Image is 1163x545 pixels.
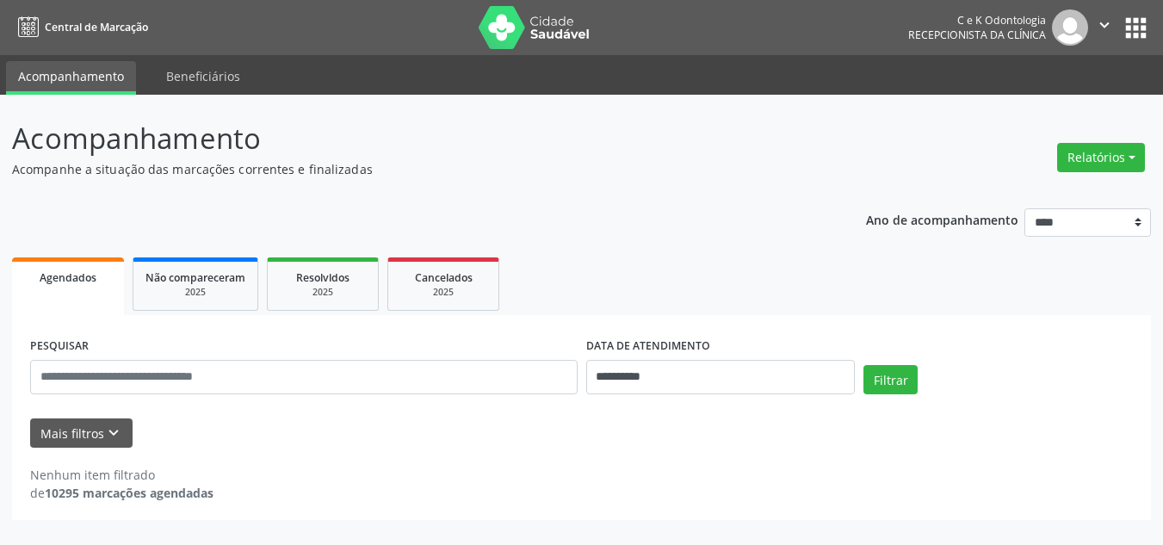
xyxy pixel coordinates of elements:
[30,333,89,360] label: PESQUISAR
[1057,143,1145,172] button: Relatórios
[145,286,245,299] div: 2025
[1095,15,1114,34] i: 
[104,424,123,443] i: keyboard_arrow_down
[866,208,1018,230] p: Ano de acompanhamento
[30,466,213,484] div: Nenhum item filtrado
[280,286,366,299] div: 2025
[145,270,245,285] span: Não compareceram
[1088,9,1121,46] button: 
[908,28,1046,42] span: Recepcionista da clínica
[296,270,350,285] span: Resolvidos
[154,61,252,91] a: Beneficiários
[12,117,809,160] p: Acompanhamento
[30,418,133,449] button: Mais filtroskeyboard_arrow_down
[863,365,918,394] button: Filtrar
[6,61,136,95] a: Acompanhamento
[45,485,213,501] strong: 10295 marcações agendadas
[45,20,148,34] span: Central de Marcação
[40,270,96,285] span: Agendados
[1121,13,1151,43] button: apps
[908,13,1046,28] div: C e K Odontologia
[1052,9,1088,46] img: img
[12,160,809,178] p: Acompanhe a situação das marcações correntes e finalizadas
[400,286,486,299] div: 2025
[30,484,213,502] div: de
[12,13,148,41] a: Central de Marcação
[586,333,710,360] label: DATA DE ATENDIMENTO
[415,270,473,285] span: Cancelados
